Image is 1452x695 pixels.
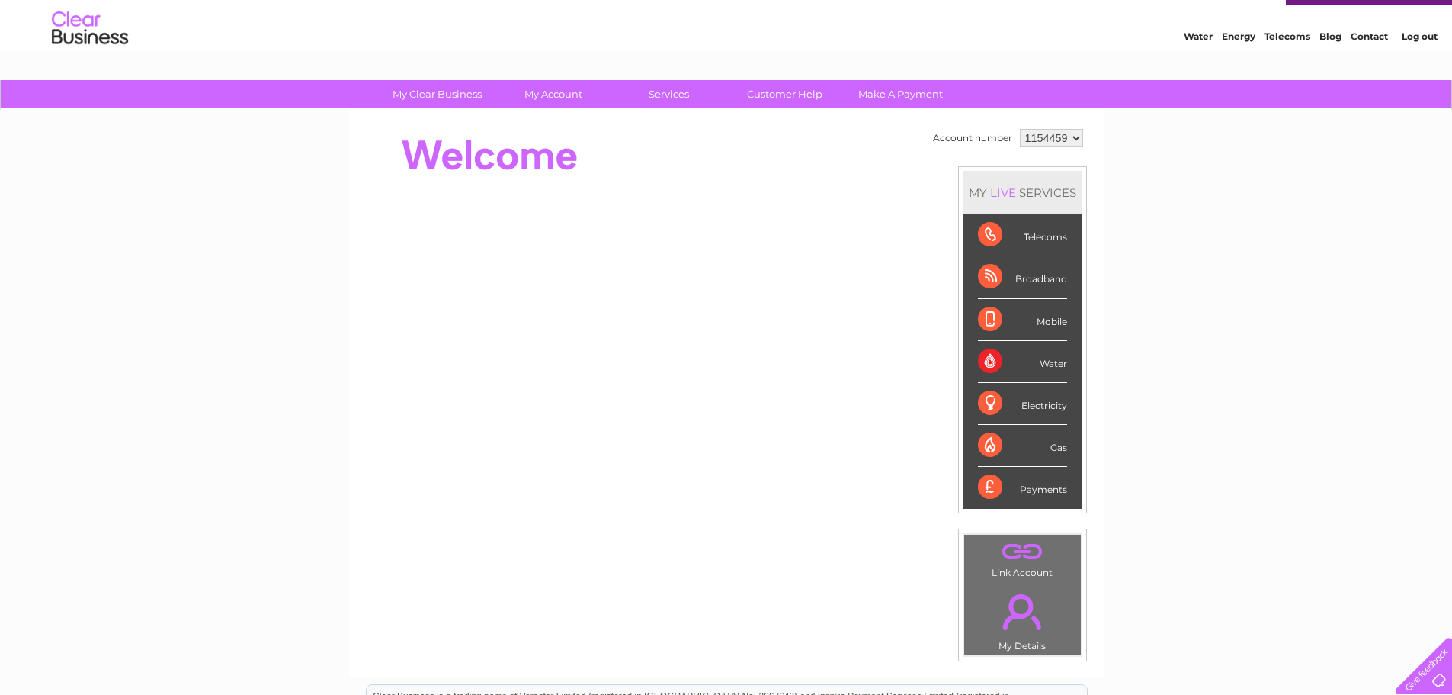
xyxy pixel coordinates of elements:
a: . [968,585,1077,639]
div: Electricity [978,383,1067,425]
div: LIVE [987,185,1019,200]
a: Telecoms [1264,65,1310,76]
a: Contact [1351,65,1388,76]
a: . [968,539,1077,565]
a: Services [606,80,732,108]
a: Make A Payment [838,80,963,108]
td: Account number [929,125,1016,151]
a: Log out [1402,65,1438,76]
a: Energy [1222,65,1255,76]
div: Payments [978,467,1067,508]
div: Gas [978,425,1067,467]
div: Water [978,341,1067,383]
a: My Account [490,80,616,108]
img: logo.png [51,40,129,86]
td: Link Account [963,534,1082,582]
div: MY SERVICES [963,171,1082,214]
div: Clear Business is a trading name of Verastar Limited (registered in [GEOGRAPHIC_DATA] No. 3667643... [367,8,1087,74]
a: Water [1184,65,1213,76]
td: My Details [963,581,1082,656]
div: Mobile [978,299,1067,341]
div: Broadband [978,256,1067,298]
a: Customer Help [722,80,848,108]
a: My Clear Business [374,80,500,108]
a: 0333 014 3131 [1165,8,1270,27]
div: Telecoms [978,214,1067,256]
a: Blog [1319,65,1341,76]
